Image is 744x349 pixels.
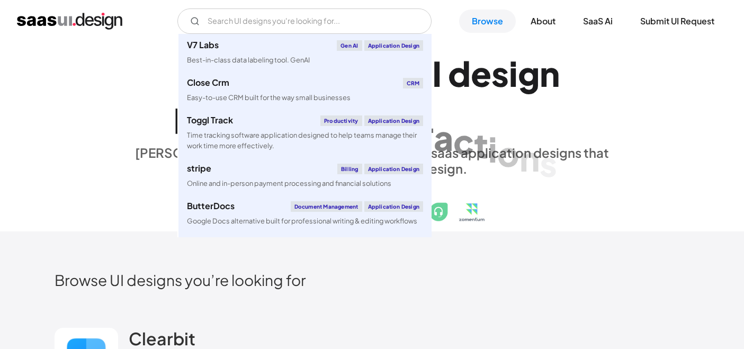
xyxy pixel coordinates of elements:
a: ButterDocsDocument ManagementApplication DesignGoogle Docs alternative built for professional wri... [178,195,432,232]
div: p [174,93,196,134]
div: Online and in-person payment processing and financial solutions [187,178,391,189]
form: Email Form [177,8,432,34]
div: Application Design [364,164,424,174]
div: a [434,117,453,158]
div: Best-in-class data labeling tool. GenAI [187,55,310,65]
div: n [519,138,540,179]
h1: Explore SaaS UI design patterns & interactions. [129,53,616,135]
div: Productivity [320,115,362,126]
h2: Clearbit [129,328,195,349]
input: Search UI designs you're looking for... [177,8,432,34]
a: About [518,10,568,33]
div: i [488,129,497,169]
div: Easy-to-use CRM built for the way small businesses [187,93,351,103]
div: Time tracking software application designed to help teams manage their work time more effectively. [187,130,423,150]
div: s [491,53,509,94]
a: SaaS Ai [570,10,625,33]
div: Application Design [364,40,424,51]
div: V7 Labs [187,41,219,49]
div: Close Crm [187,78,229,87]
div: d [448,53,471,94]
a: V7 LabsGen AIApplication DesignBest-in-class data labeling tool. GenAI [178,34,432,71]
div: g [518,53,540,94]
div: ButterDocs [187,202,235,210]
div: Google Docs alternative built for professional writing & editing workflows [187,216,417,226]
a: stripeBillingApplication DesignOnline and in-person payment processing and financial solutions [178,157,432,195]
div: c [453,121,474,162]
a: klaviyoEmail MarketingApplication DesignCreate personalised customer experiences across email, SM... [178,232,432,280]
a: Toggl TrackProductivityApplication DesignTime tracking software application designed to help team... [178,109,432,157]
div: Document Management [291,201,362,212]
div: [PERSON_NAME] is a hand-picked collection of saas application designs that exhibit the best in cl... [129,145,616,176]
div: CRM [403,78,424,88]
a: home [17,13,122,30]
div: stripe [187,164,211,173]
div: Billing [337,164,362,174]
h2: Browse UI designs you’re looking for [55,271,690,289]
div: Gen AI [337,40,362,51]
div: I [432,53,442,94]
div: e [471,53,491,94]
div: s [540,143,557,184]
a: Submit UI Request [628,10,727,33]
div: i [509,53,518,94]
div: Toggl Track [187,116,233,124]
div: t [474,124,488,165]
a: Close CrmCRMEasy-to-use CRM built for the way small businesses [178,71,432,109]
div: Application Design [364,115,424,126]
div: Application Design [364,201,424,212]
a: Browse [459,10,516,33]
div: n [540,53,560,94]
div: o [497,133,519,174]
